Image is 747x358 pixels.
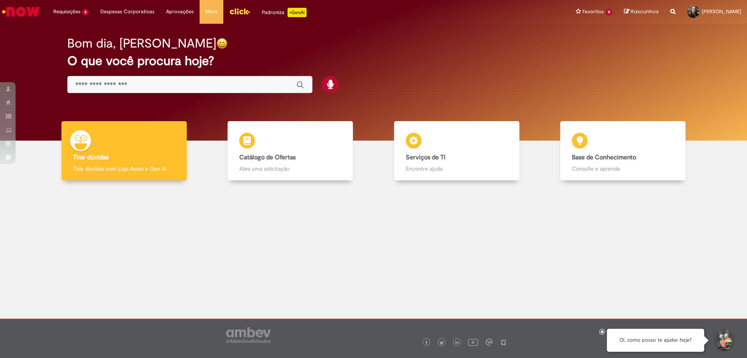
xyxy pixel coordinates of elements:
img: ServiceNow [1,4,41,19]
div: Padroniza [262,8,307,17]
h2: O que você procura hoje? [67,54,680,68]
span: Rascunhos [631,8,659,15]
span: [PERSON_NAME] [702,8,741,15]
img: logo_footer_ambev_rotulo_gray.png [226,327,271,343]
b: Catálogo de Ofertas [239,153,296,161]
span: More [205,8,217,16]
img: logo_footer_youtube.png [468,337,478,347]
div: Oi, como posso te ajudar hoje? [607,329,704,352]
p: Consulte e aprenda [572,165,674,173]
img: logo_footer_naosei.png [500,339,507,346]
span: Requisições [53,8,81,16]
b: Base de Conhecimento [572,153,636,161]
span: 4 [82,9,89,16]
a: Tirar dúvidas Tirar dúvidas com Lupi Assist e Gen Ai [41,121,207,181]
p: +GenAi [288,8,307,17]
img: logo_footer_workplace.png [486,339,493,346]
p: Abra uma solicitação [239,165,341,173]
button: Iniciar Conversa de Suporte [712,329,735,352]
a: Base de Conhecimento Consulte e aprenda [540,121,707,181]
img: logo_footer_linkedin.png [455,340,459,345]
img: logo_footer_twitter.png [440,341,444,345]
span: Aprovações [166,8,194,16]
b: Tirar dúvidas [73,153,109,161]
b: Serviços de TI [406,153,445,161]
p: Tirar dúvidas com Lupi Assist e Gen Ai [73,165,175,173]
img: happy-face.png [216,38,228,49]
a: Serviços de TI Encontre ajuda [373,121,540,181]
a: Catálogo de Ofertas Abra uma solicitação [207,121,374,181]
h2: Bom dia, [PERSON_NAME] [67,37,216,50]
span: Despesas Corporativas [100,8,154,16]
span: Favoritos [582,8,604,16]
a: Rascunhos [624,8,659,16]
img: logo_footer_facebook.png [424,341,428,345]
img: click_logo_yellow_360x200.png [229,5,250,17]
span: 11 [605,9,612,16]
p: Encontre ajuda [406,165,508,173]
